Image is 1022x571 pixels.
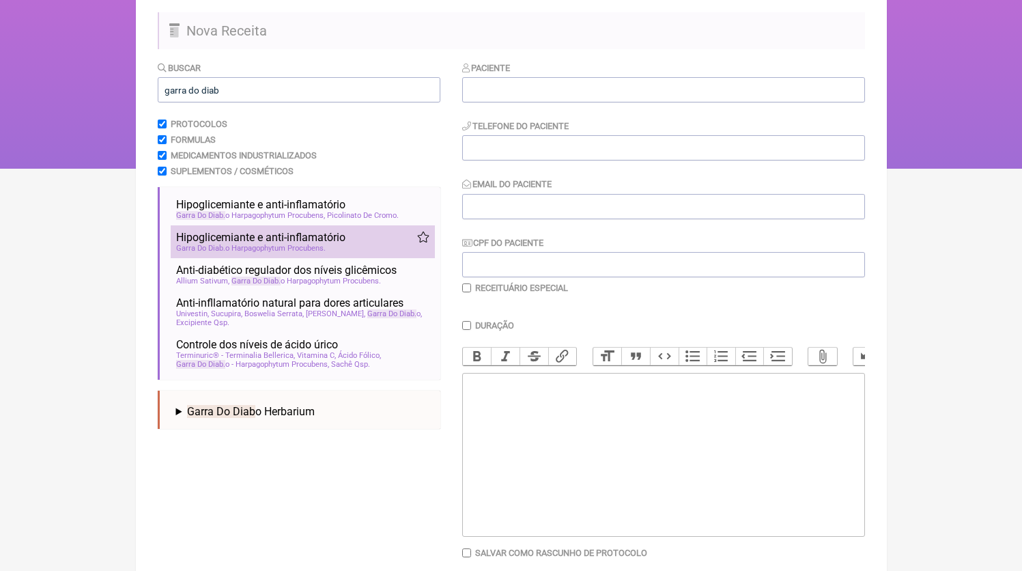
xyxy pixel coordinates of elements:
button: Bold [463,348,492,365]
span: Picolinato De Cromo [327,211,399,220]
span: Garra Do Diab [176,211,225,220]
span: Garra Do Diab [187,405,255,418]
button: Undo [853,348,882,365]
button: Quote [621,348,650,365]
span: Boswelia Serrata [244,309,304,318]
span: o Harpagophytum Procubens [231,277,381,285]
span: Garra Do Diab [176,360,225,369]
button: Italic [491,348,520,365]
span: o - Harpagophytum Procubens [176,360,329,369]
button: Attach Files [808,348,837,365]
label: Medicamentos Industrializados [171,150,317,161]
label: Duração [475,320,514,331]
button: Bullets [679,348,707,365]
h2: Nova Receita [158,12,865,49]
span: Hipoglicemiante e anti-inflamatório [176,231,345,244]
button: Numbers [707,348,735,365]
label: Receituário Especial [475,283,568,293]
span: Garra Do Diab [176,244,225,253]
span: Terminuric® - Terminalia Bellerica [176,351,295,360]
span: Anti-diabético regulador dos níveis glicêmicos [176,264,397,277]
span: Garra Do Diab [231,277,281,285]
button: Code [650,348,679,365]
label: Suplementos / Cosméticos [171,166,294,176]
label: CPF do Paciente [462,238,544,248]
span: Univestin [176,309,209,318]
summary: Garra Do Diabo Herbarium [176,405,429,418]
span: o Herbarium [187,405,315,418]
label: Email do Paciente [462,179,552,189]
span: Controle dos níveis de ácido úrico [176,338,338,351]
input: exemplo: emagrecimento, ansiedade [158,77,440,102]
label: Formulas [171,135,216,145]
span: Ácido Fólico [338,351,381,360]
button: Increase Level [763,348,792,365]
span: Sachê Qsp [331,360,370,369]
span: [PERSON_NAME] [306,309,365,318]
span: Sucupira [211,309,242,318]
span: o Harpagophytum Procubens [176,244,326,253]
button: Decrease Level [735,348,764,365]
span: Anti-infllamatório natural para dores articulares [176,296,403,309]
button: Strikethrough [520,348,548,365]
button: Link [548,348,577,365]
span: Allium Sativum [176,277,229,285]
label: Protocolos [171,119,227,129]
label: Salvar como rascunho de Protocolo [475,548,647,558]
label: Paciente [462,63,511,73]
label: Buscar [158,63,201,73]
span: Vitamina C [297,351,336,360]
label: Telefone do Paciente [462,121,569,131]
span: Hipoglicemiante e anti-inflamatório [176,198,345,211]
button: Heading [593,348,622,365]
span: o [367,309,422,318]
span: o Harpagophytum Procubens [176,211,325,220]
span: Excipiente Qsp [176,318,229,327]
span: Garra Do Diab [367,309,416,318]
